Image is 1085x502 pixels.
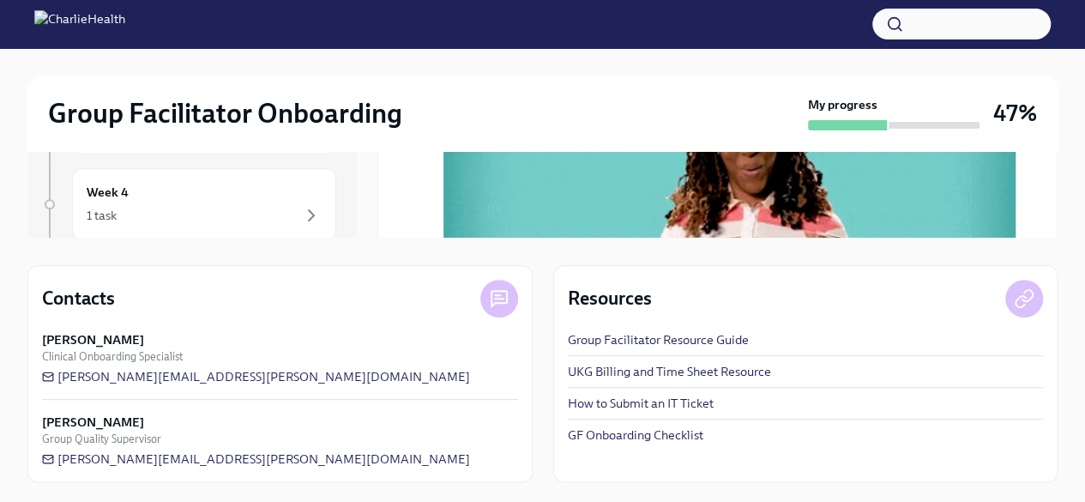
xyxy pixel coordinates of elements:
a: How to Submit an IT Ticket [568,395,714,412]
div: 1 task [87,207,117,224]
strong: [PERSON_NAME] [42,414,144,431]
a: GF Onboarding Checklist [568,426,703,444]
h2: Group Facilitator Onboarding [48,96,402,130]
a: UKG Billing and Time Sheet Resource [568,363,771,380]
h3: 47% [993,98,1037,129]
strong: My progress [808,96,877,113]
img: CharlieHealth [34,10,125,38]
h4: Resources [568,286,652,311]
a: Group Facilitator Resource Guide [568,331,749,348]
span: Clinical Onboarding Specialist [42,348,183,365]
strong: [PERSON_NAME] [42,331,144,348]
h6: Week 4 [87,183,129,202]
a: [PERSON_NAME][EMAIL_ADDRESS][PERSON_NAME][DOMAIN_NAME] [42,451,470,468]
span: Group Quality Supervisor [42,431,161,447]
a: [PERSON_NAME][EMAIL_ADDRESS][PERSON_NAME][DOMAIN_NAME] [42,368,470,385]
button: Zoom image [443,13,1016,335]
h4: Contacts [42,286,115,311]
a: Week 41 task [41,168,336,240]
